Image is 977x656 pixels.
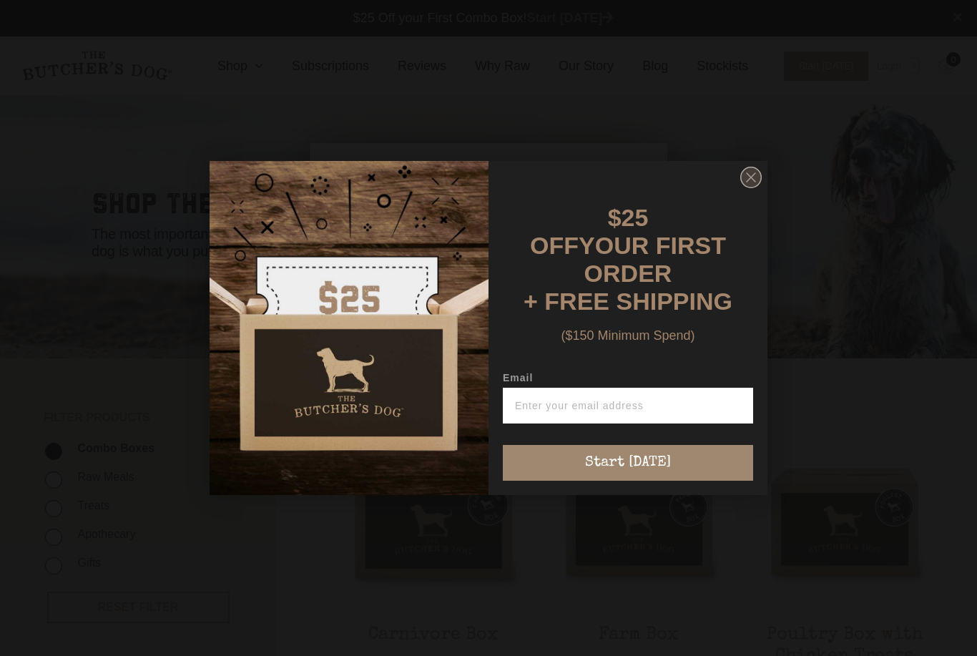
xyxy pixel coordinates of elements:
span: YOUR FIRST ORDER + FREE SHIPPING [524,232,732,315]
span: ($150 Minimum Spend) [561,328,694,343]
button: Close dialog [740,167,762,188]
input: Enter your email address [503,388,753,424]
span: $25 OFF [530,204,648,259]
button: Start [DATE] [503,445,753,481]
img: d0d537dc-5429-4832-8318-9955428ea0a1.jpeg [210,161,488,495]
label: Email [503,372,753,388]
